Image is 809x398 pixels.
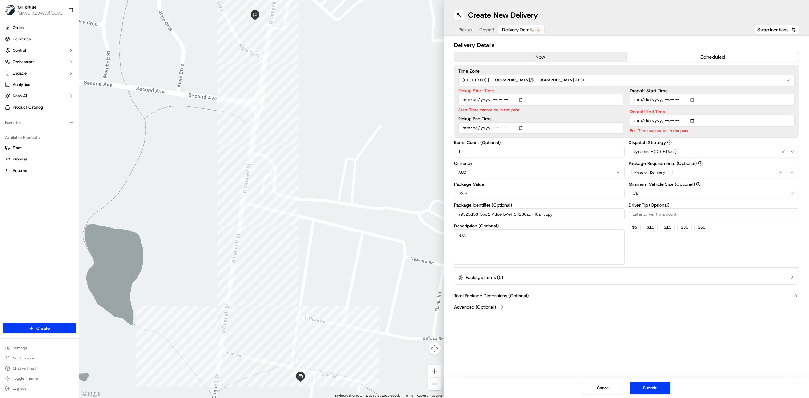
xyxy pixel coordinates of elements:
span: Notifications [13,356,35,361]
label: Minimum Vehicle Size (Optional) [629,182,799,186]
label: Package Value [454,182,625,186]
label: Package Identifier (Optional) [454,203,625,207]
button: scheduled [627,52,799,62]
button: $10 [643,224,658,231]
span: Deliveries [13,36,31,42]
p: Start Time cannot be in the past [458,107,623,113]
button: MILKRUNMILKRUN[EMAIL_ADDRESS][DOMAIN_NAME] [3,3,65,18]
span: Control [13,48,26,53]
label: Dispatch Strategy [629,140,799,145]
button: Settings [3,344,76,353]
button: Zoom in [428,365,441,377]
label: Currency [454,161,625,166]
span: Dropoff [479,27,495,33]
button: Toggle Theme [3,374,76,383]
span: Orders [13,25,25,31]
button: Zoom out [428,378,441,390]
label: Package Requirements (Optional) [629,161,799,166]
label: Driver Tip (Optional) [629,203,799,207]
label: Pickup Start Time [458,88,623,93]
img: MILKRUN [5,5,15,15]
a: Terms (opens in new tab) [404,394,413,397]
span: Toggle Theme [13,376,38,381]
button: Log out [3,384,76,393]
a: Promise [5,156,74,162]
span: Engage [13,70,27,76]
span: Log out [13,386,26,391]
button: Advanced (Optional) [454,304,799,310]
a: Product Catalog [3,102,76,112]
label: Time Zone [458,69,795,73]
img: Google [81,390,101,398]
span: Returns [13,168,27,173]
button: Map camera controls [428,342,441,355]
span: Swap locations [757,27,788,33]
h2: Delivery Details [454,41,799,50]
label: Dropoff End Time [630,109,795,114]
p: End Time cannot be in the past [630,128,795,134]
a: Open this area in Google Maps (opens a new window) [81,390,101,398]
label: Pickup End Time [458,117,623,121]
span: Analytics [13,82,30,87]
input: Enter package identifier [454,208,625,220]
button: Fleet [3,143,76,153]
button: Swap locations [755,25,799,35]
button: Nash AI [3,91,76,101]
button: Dynamic - (DD + Uber) [629,146,799,157]
button: [EMAIL_ADDRESS][DOMAIN_NAME] [18,11,63,16]
a: Analytics [3,80,76,90]
a: Deliveries [3,34,76,44]
button: Meet on Delivery [629,167,799,178]
button: Create [3,323,76,333]
button: Returns [3,166,76,176]
button: now [454,52,627,62]
span: Create [36,325,50,331]
button: Minimum Vehicle Size (Optional) [696,182,701,186]
input: Enter number of items [454,146,625,157]
span: Settings [13,346,27,351]
span: Promise [13,156,27,162]
span: Product Catalog [13,105,43,110]
label: Advanced (Optional) [454,304,496,310]
button: Cancel [583,382,623,394]
input: Enter package value [454,188,625,199]
label: Total Package Dimensions (Optional) [454,292,529,299]
button: Engage [3,68,76,78]
span: Fleet [13,145,22,151]
span: Delivery Details [502,27,534,33]
button: Notifications [3,354,76,363]
label: Dropoff Start Time [630,88,795,93]
a: Orders [3,23,76,33]
a: Report a map error [417,394,442,397]
button: $50 [694,224,709,231]
label: Package Items ( 5 ) [466,274,503,280]
button: Submit [630,382,670,394]
button: Orchestrate [3,57,76,67]
button: Keyboard shortcuts [335,394,362,398]
button: Dispatch Strategy [667,140,672,145]
div: Available Products [3,133,76,143]
button: Chat with us! [3,364,76,373]
label: Items Count (Optional) [454,140,625,145]
span: Nash AI [13,93,27,99]
button: Package Items (5) [454,270,799,285]
label: Description (Optional) [454,224,625,228]
span: Meet on Delivery [634,170,665,175]
a: Fleet [5,145,74,151]
span: Chat with us! [13,366,36,371]
h1: Create New Delivery [468,10,538,20]
button: Package Requirements (Optional) [698,161,703,166]
button: MILKRUN [18,4,36,11]
span: Map data ©2025 Google [366,394,400,397]
span: Pickup [459,27,472,33]
button: Promise [3,154,76,164]
button: Control [3,45,76,56]
textarea: N/A [454,229,625,265]
button: $15 [660,224,675,231]
span: Dynamic - (DD + Uber) [633,149,677,154]
input: Enter driver tip amount [629,208,799,220]
button: Total Package Dimensions (Optional) [454,292,799,299]
span: Orchestrate [13,59,35,65]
